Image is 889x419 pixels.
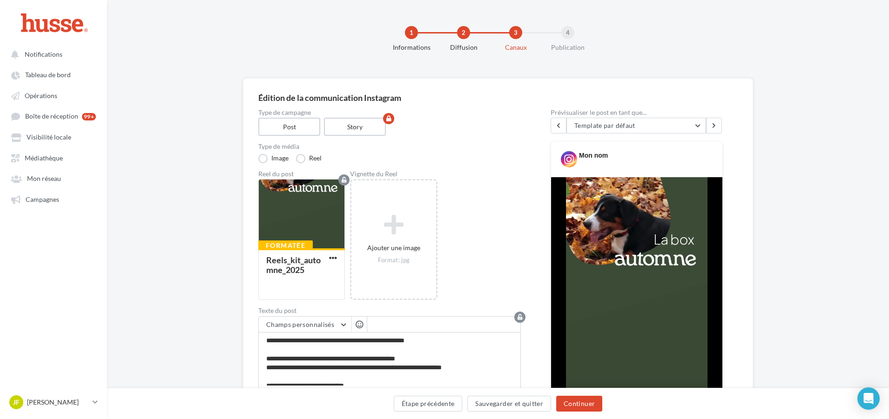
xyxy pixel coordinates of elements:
[566,118,706,133] button: Template par défaut
[538,43,598,52] div: Publication
[6,46,98,62] button: Notifications
[258,93,738,102] div: Édition de la communication Instagram
[259,317,351,333] button: Champs personnalisés
[6,66,101,83] a: Tableau de bord
[258,118,320,136] label: Post
[7,393,100,411] a: JF [PERSON_NAME]
[25,113,78,120] span: Boîte de réception
[258,143,521,150] label: Type de média
[6,128,101,145] a: Visibilité locale
[258,240,313,251] div: Formatée
[6,149,101,166] a: Médiathèque
[467,396,551,412] button: Sauvegarder et quitter
[405,26,418,39] div: 1
[25,71,71,79] span: Tableau de bord
[258,171,345,177] div: Reel du post
[266,320,334,328] span: Champs personnalisés
[6,87,101,104] a: Opérations
[296,154,322,163] label: Reel
[394,396,463,412] button: Étape précédente
[13,398,20,407] span: JF
[27,133,71,141] span: Visibilité locale
[258,154,289,163] label: Image
[486,43,546,52] div: Canaux
[579,151,608,160] div: Mon nom
[27,175,61,183] span: Mon réseau
[26,195,59,203] span: Campagnes
[350,171,438,177] div: Vignette du Reel
[561,26,574,39] div: 4
[434,43,493,52] div: Diffusion
[82,113,96,120] div: 99+
[25,92,57,100] span: Opérations
[509,26,522,39] div: 3
[25,50,62,58] span: Notifications
[382,43,441,52] div: Informations
[6,191,101,207] a: Campagnes
[6,107,101,125] a: Boîte de réception 99+
[556,396,602,412] button: Continuer
[258,307,521,314] label: Texte du post
[324,118,386,136] label: Story
[266,255,321,274] div: Reels_kit_automne_2025
[25,154,63,162] span: Médiathèque
[27,398,89,407] p: [PERSON_NAME]
[857,387,880,410] div: Open Intercom Messenger
[574,121,635,129] span: Template par défaut
[258,109,521,116] label: Type de campagne
[258,386,521,396] label: 576/2200
[551,109,723,116] div: Prévisualiser le post en tant que...
[6,170,101,186] a: Mon réseau
[457,26,470,39] div: 2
